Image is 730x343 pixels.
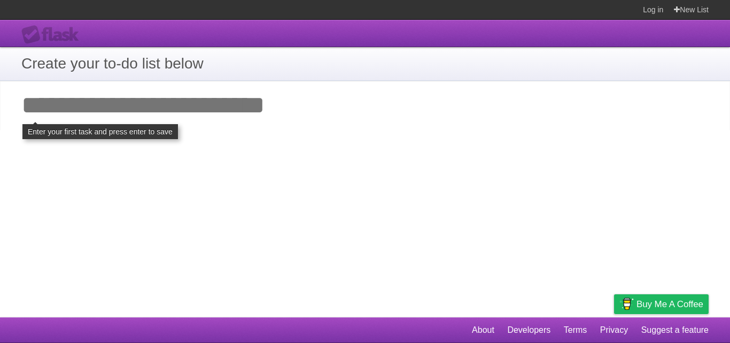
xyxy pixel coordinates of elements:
[564,320,587,340] a: Terms
[21,25,86,44] div: Flask
[21,52,709,75] h1: Create your to-do list below
[472,320,494,340] a: About
[600,320,628,340] a: Privacy
[636,295,703,314] span: Buy me a coffee
[507,320,550,340] a: Developers
[614,294,709,314] a: Buy me a coffee
[619,295,634,313] img: Buy me a coffee
[641,320,709,340] a: Suggest a feature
